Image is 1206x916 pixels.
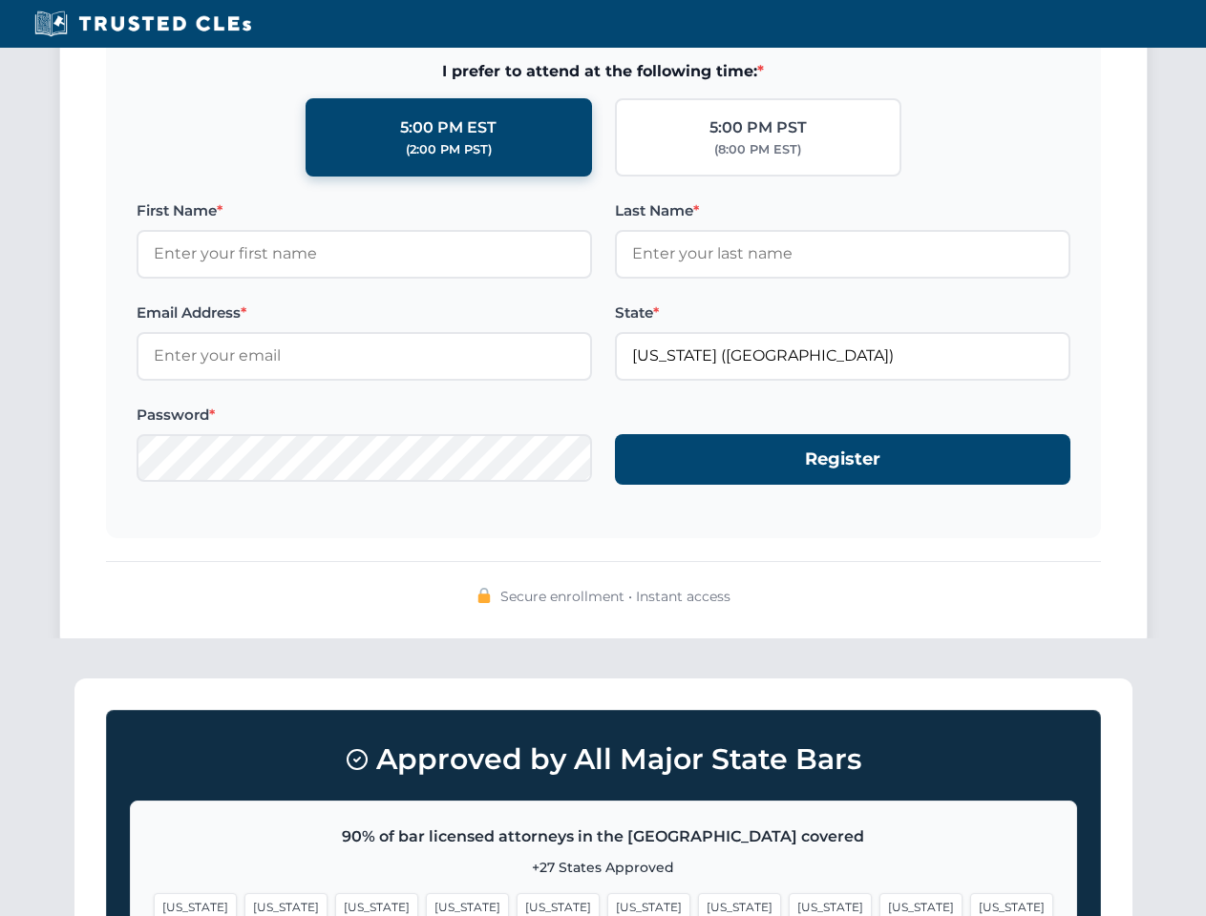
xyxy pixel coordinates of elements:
[615,302,1070,324] label: State
[137,199,592,222] label: First Name
[154,824,1053,849] p: 90% of bar licensed attorneys in the [GEOGRAPHIC_DATA] covered
[400,115,497,140] div: 5:00 PM EST
[476,588,492,603] img: 🔒
[137,332,592,380] input: Enter your email
[29,10,257,38] img: Trusted CLEs
[714,140,801,159] div: (8:00 PM EST)
[154,857,1053,878] p: +27 States Approved
[615,434,1070,485] button: Register
[137,404,592,427] label: Password
[615,199,1070,222] label: Last Name
[137,59,1070,84] span: I prefer to attend at the following time:
[137,230,592,278] input: Enter your first name
[709,115,807,140] div: 5:00 PM PST
[615,230,1070,278] input: Enter your last name
[406,140,492,159] div: (2:00 PM PST)
[137,302,592,324] label: Email Address
[500,586,730,607] span: Secure enrollment • Instant access
[130,734,1077,785] h3: Approved by All Major State Bars
[615,332,1070,380] input: Florida (FL)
